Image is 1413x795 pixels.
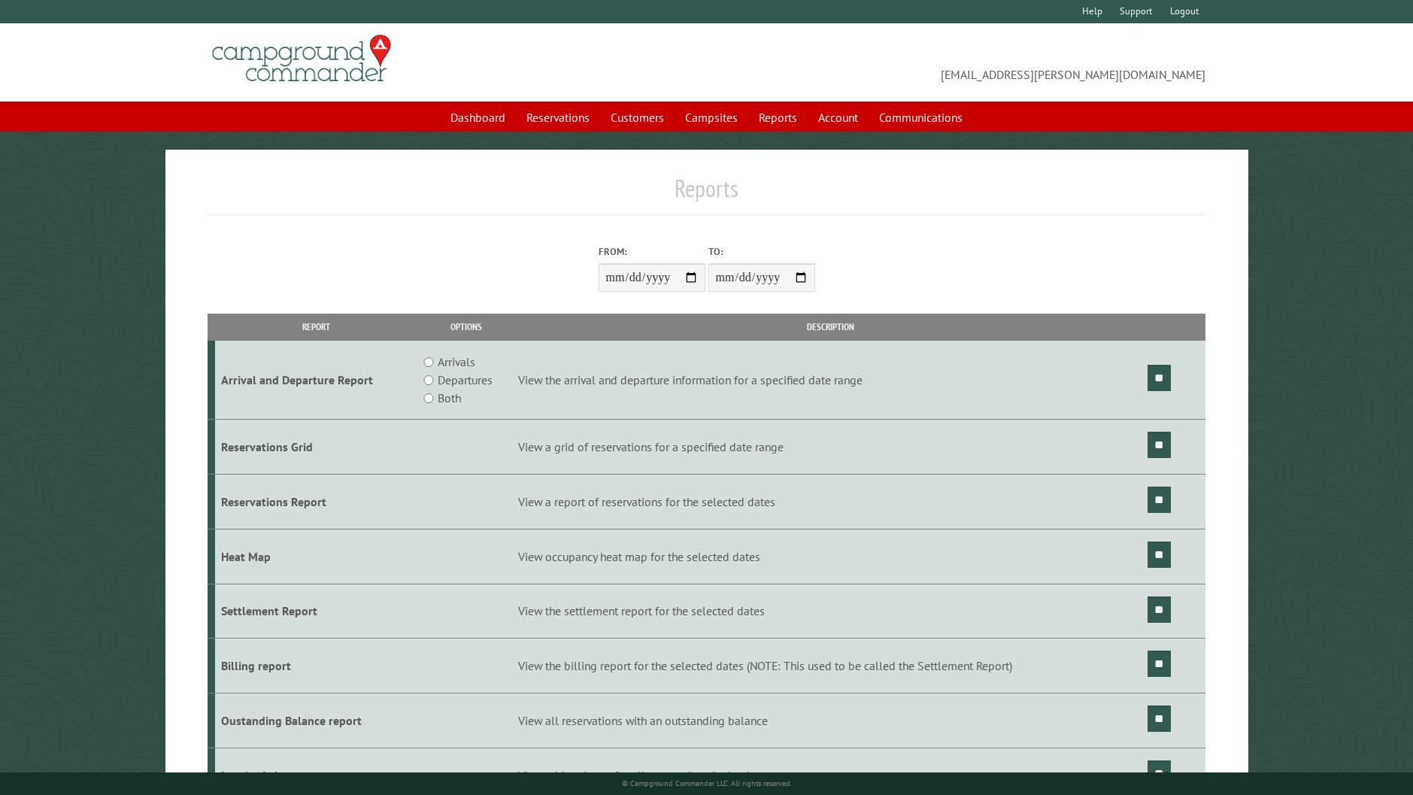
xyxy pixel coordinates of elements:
[215,314,417,340] th: Report
[516,420,1146,475] td: View a grid of reservations for a specified date range
[599,244,705,259] label: From:
[438,353,475,371] label: Arrivals
[215,584,417,639] td: Settlement Report
[870,103,972,132] a: Communications
[708,244,815,259] label: To:
[809,103,867,132] a: Account
[417,314,516,340] th: Options
[516,529,1146,584] td: View occupancy heat map for the selected dates
[750,103,806,132] a: Reports
[438,371,493,389] label: Departures
[441,103,514,132] a: Dashboard
[517,103,599,132] a: Reservations
[516,474,1146,529] td: View a report of reservations for the selected dates
[516,584,1146,639] td: View the settlement report for the selected dates
[676,103,747,132] a: Campsites
[215,420,417,475] td: Reservations Grid
[215,529,417,584] td: Heat Map
[516,693,1146,748] td: View all reservations with an outstanding balance
[516,341,1146,420] td: View the arrival and departure information for a specified date range
[215,341,417,420] td: Arrival and Departure Report
[208,29,396,88] img: Campground Commander
[707,41,1206,83] span: [EMAIL_ADDRESS][PERSON_NAME][DOMAIN_NAME]
[622,778,792,788] small: © Campground Commander LLC. All rights reserved.
[516,314,1146,340] th: Description
[215,474,417,529] td: Reservations Report
[208,174,1205,215] h1: Reports
[602,103,673,132] a: Customers
[215,639,417,693] td: Billing report
[215,693,417,748] td: Oustanding Balance report
[516,639,1146,693] td: View the billing report for the selected dates (NOTE: This used to be called the Settlement Report)
[438,389,461,407] label: Both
